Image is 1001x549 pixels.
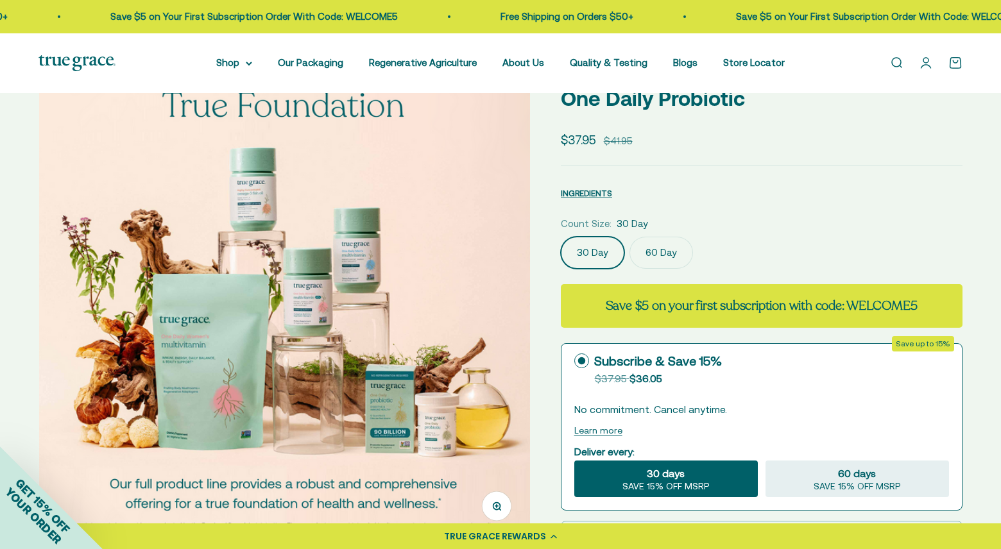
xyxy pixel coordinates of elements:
button: INGREDIENTS [561,185,612,201]
a: Store Locator [723,57,785,68]
a: Blogs [673,57,697,68]
img: Our full product line provides a robust and comprehensive offering for a true foundation of healt... [39,49,531,540]
span: GET 15% OFF [13,476,73,536]
p: One Daily Probiotic [561,82,963,115]
strong: Save $5 on your first subscription with code: WELCOME5 [606,297,918,314]
p: Save $5 on Your First Subscription Order With Code: WELCOME5 [105,9,392,24]
sale-price: $37.95 [561,130,596,149]
a: Free Shipping on Orders $50+ [495,11,628,22]
summary: Shop [216,55,252,71]
a: Regenerative Agriculture [369,57,477,68]
span: INGREDIENTS [561,189,612,198]
span: YOUR ORDER [3,485,64,546]
span: 30 Day [617,216,648,232]
a: Quality & Testing [570,57,647,68]
a: About Us [502,57,544,68]
compare-at-price: $41.95 [604,133,633,149]
div: TRUE GRACE REWARDS [444,530,546,543]
a: Our Packaging [278,57,343,68]
legend: Count Size: [561,216,612,232]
